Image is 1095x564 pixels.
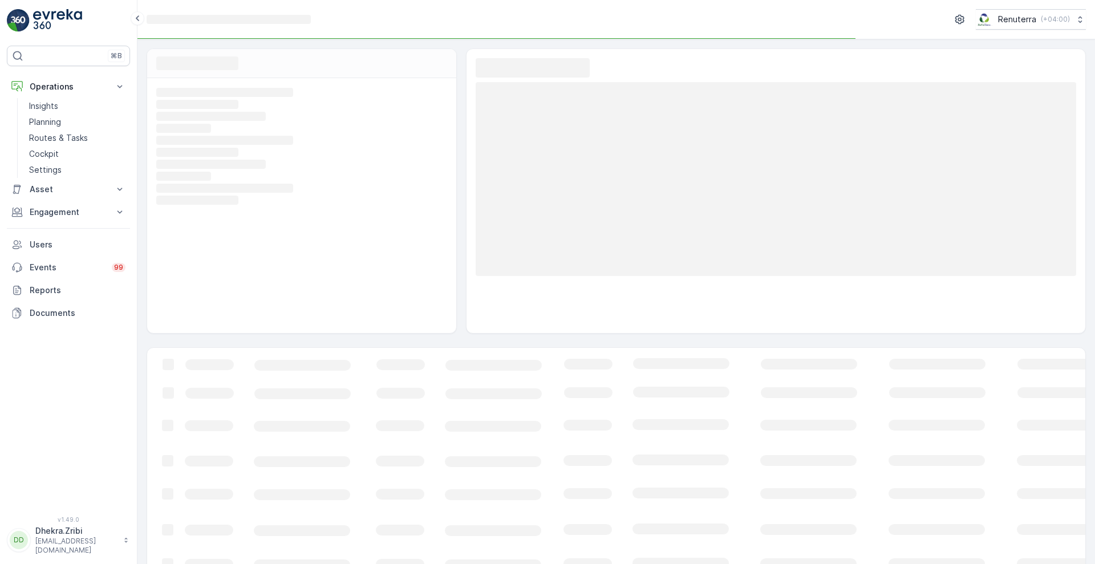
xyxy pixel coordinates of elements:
p: Dhekra.Zribi [35,525,117,537]
p: Users [30,239,125,250]
div: DD [10,531,28,549]
p: Operations [30,81,107,92]
button: Renuterra(+04:00) [976,9,1086,30]
a: Documents [7,302,130,324]
img: Screenshot_2024-07-26_at_13.33.01.png [976,13,993,26]
a: Cockpit [25,146,130,162]
p: Settings [29,164,62,176]
button: Engagement [7,201,130,224]
span: v 1.49.0 [7,516,130,523]
a: Settings [25,162,130,178]
p: Reports [30,285,125,296]
p: Insights [29,100,58,112]
a: Events99 [7,256,130,279]
p: ⌘B [111,51,122,60]
a: Routes & Tasks [25,130,130,146]
button: DDDhekra.Zribi[EMAIL_ADDRESS][DOMAIN_NAME] [7,525,130,555]
img: logo_light-DOdMpM7g.png [33,9,82,32]
img: logo [7,9,30,32]
p: Planning [29,116,61,128]
p: Asset [30,184,107,195]
p: [EMAIL_ADDRESS][DOMAIN_NAME] [35,537,117,555]
p: Engagement [30,206,107,218]
a: Users [7,233,130,256]
p: 99 [114,263,123,272]
a: Planning [25,114,130,130]
p: Documents [30,307,125,319]
p: Renuterra [998,14,1036,25]
p: Routes & Tasks [29,132,88,144]
p: Events [30,262,105,273]
a: Insights [25,98,130,114]
p: Cockpit [29,148,59,160]
a: Reports [7,279,130,302]
button: Asset [7,178,130,201]
button: Operations [7,75,130,98]
p: ( +04:00 ) [1041,15,1070,24]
